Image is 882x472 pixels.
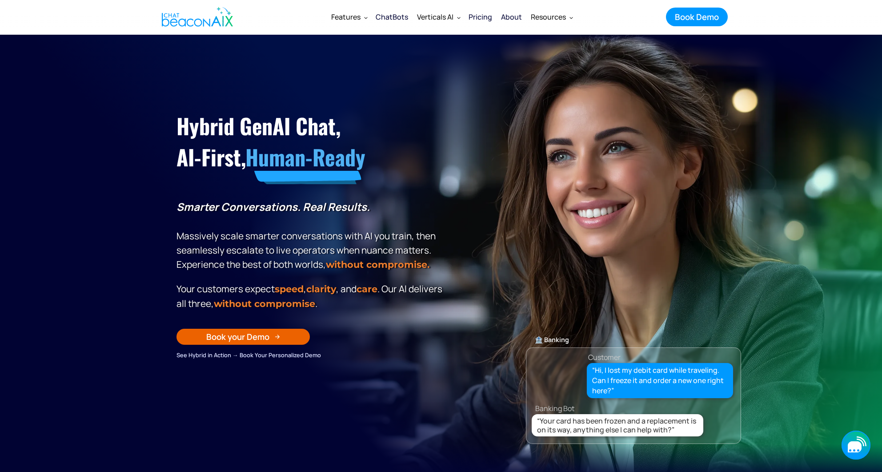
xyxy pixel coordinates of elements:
[675,11,719,23] div: Book Demo
[371,5,413,28] a: ChatBots
[331,11,361,23] div: Features
[457,16,461,19] img: Dropdown
[214,298,315,309] span: without compromise
[497,5,526,28] a: About
[206,331,269,343] div: Book your Demo
[464,5,497,28] a: Pricing
[469,11,492,23] div: Pricing
[275,334,280,339] img: Arrow
[417,11,453,23] div: Verticals AI
[666,8,728,26] a: Book Demo
[364,16,368,19] img: Dropdown
[526,334,741,346] div: 🏦 Banking
[176,199,370,214] strong: Smarter Conversations. Real Results.
[306,283,336,294] span: clarity
[154,1,238,32] a: home
[569,16,573,19] img: Dropdown
[413,6,464,28] div: Verticals AI
[327,6,371,28] div: Features
[592,365,728,396] div: “Hi, I lost my debit card while traveling. Can I freeze it and order a new one right here?”
[357,283,377,294] span: care
[501,11,522,23] div: About
[176,200,445,272] p: Massively scale smarter conversations with AI you train, then seamlessly escalate to live operato...
[275,283,304,294] strong: speed
[531,11,566,23] div: Resources
[326,259,429,270] strong: without compromise.
[176,110,445,173] h1: Hybrid GenAI Chat, AI-First,
[176,329,310,345] a: Book your Demo
[526,6,577,28] div: Resources
[376,11,408,23] div: ChatBots
[588,351,621,363] div: Customer
[245,141,365,173] span: Human-Ready
[176,350,445,360] div: See Hybrid in Action → Book Your Personalized Demo
[176,282,445,311] p: Your customers expect , , and . Our Al delivers all three, .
